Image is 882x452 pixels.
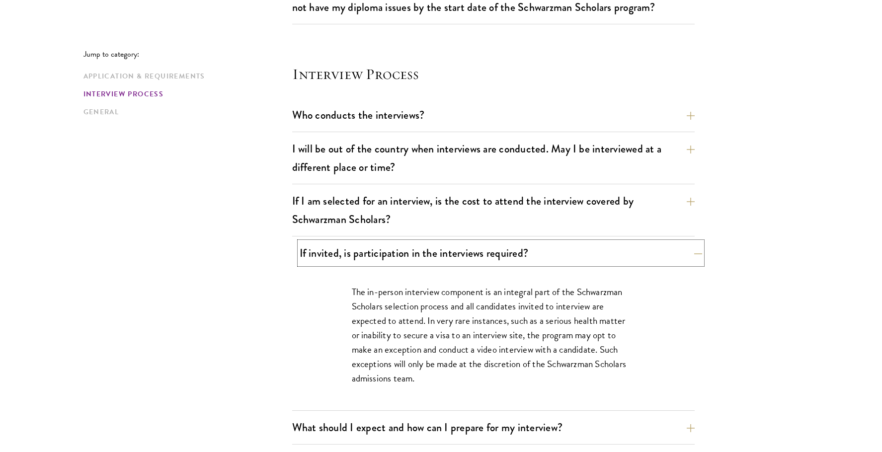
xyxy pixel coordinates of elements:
[83,71,286,81] a: Application & Requirements
[292,104,695,126] button: Who conducts the interviews?
[83,50,292,59] p: Jump to category:
[292,138,695,178] button: I will be out of the country when interviews are conducted. May I be interviewed at a different p...
[83,107,286,117] a: General
[352,285,635,385] p: The in-person interview component is an integral part of the Schwarzman Scholars selection proces...
[300,242,702,264] button: If invited, is participation in the interviews required?
[292,416,695,439] button: What should I expect and how can I prepare for my interview?
[83,89,286,99] a: Interview Process
[292,190,695,230] button: If I am selected for an interview, is the cost to attend the interview covered by Schwarzman Scho...
[292,64,695,84] h4: Interview Process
